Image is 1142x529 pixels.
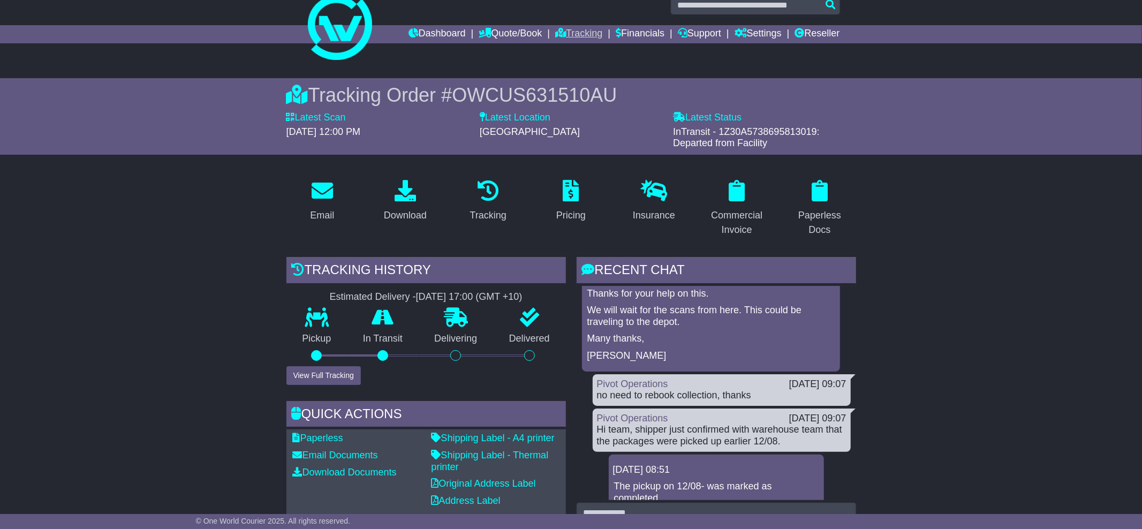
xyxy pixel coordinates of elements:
[310,208,334,223] div: Email
[286,401,566,430] div: Quick Actions
[587,350,835,362] p: [PERSON_NAME]
[286,257,566,286] div: Tracking history
[286,126,361,137] span: [DATE] 12:00 PM
[493,333,566,345] p: Delivered
[735,25,782,43] a: Settings
[795,25,840,43] a: Reseller
[587,305,835,328] p: We will wait for the scans from here. This could be traveling to the depot.
[293,433,343,443] a: Paperless
[303,176,341,226] a: Email
[479,25,542,43] a: Quote/Book
[293,467,397,478] a: Download Documents
[789,379,846,390] div: [DATE] 09:07
[432,450,549,472] a: Shipping Label - Thermal printer
[416,291,523,303] div: [DATE] 17:00 (GMT +10)
[616,25,664,43] a: Financials
[789,413,846,425] div: [DATE] 09:07
[626,176,682,226] a: Insurance
[286,333,347,345] p: Pickup
[577,257,856,286] div: RECENT CHAT
[673,126,820,149] span: InTransit - 1Z30A5738695813019: Departed from Facility
[587,333,835,345] p: Many thanks,
[555,25,602,43] a: Tracking
[377,176,434,226] a: Download
[293,450,378,460] a: Email Documents
[614,481,819,504] p: The pickup on 12/08- was marked as completed
[633,208,675,223] div: Insurance
[196,517,351,525] span: © One World Courier 2025. All rights reserved.
[452,84,617,106] span: OWCUS631510AU
[409,25,466,43] a: Dashboard
[286,291,566,303] div: Estimated Delivery -
[432,433,555,443] a: Shipping Label - A4 printer
[432,495,501,506] a: Address Label
[549,176,593,226] a: Pricing
[597,424,846,447] div: Hi team, shipper just confirmed with warehouse team that the packages were picked up earlier 12/08.
[480,126,580,137] span: [GEOGRAPHIC_DATA]
[556,208,586,223] div: Pricing
[480,112,550,124] label: Latest Location
[708,208,766,237] div: Commercial Invoice
[613,464,820,476] div: [DATE] 08:51
[432,478,536,489] a: Original Address Label
[597,379,668,389] a: Pivot Operations
[286,366,361,385] button: View Full Tracking
[470,208,506,223] div: Tracking
[597,413,668,424] a: Pivot Operations
[673,112,742,124] label: Latest Status
[587,288,835,300] p: Thanks for your help on this.
[597,390,846,402] div: no need to rebook collection, thanks
[701,176,773,241] a: Commercial Invoice
[678,25,721,43] a: Support
[419,333,494,345] p: Delivering
[791,208,849,237] div: Paperless Docs
[784,176,856,241] a: Paperless Docs
[286,84,856,107] div: Tracking Order #
[286,112,346,124] label: Latest Scan
[347,333,419,345] p: In Transit
[463,176,513,226] a: Tracking
[384,208,427,223] div: Download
